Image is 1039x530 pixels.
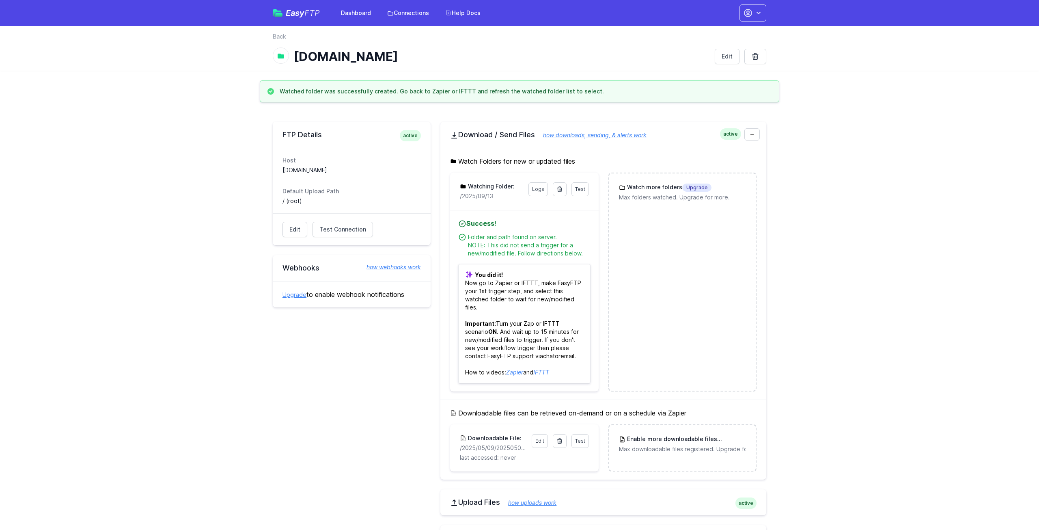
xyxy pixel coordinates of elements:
[450,498,757,507] h2: Upload Files
[532,434,548,448] a: Edit
[609,425,756,463] a: Enable more downloadable filesUpgrade Max downloadable files registered. Upgrade for more.
[440,6,485,20] a: Help Docs
[575,186,585,192] span: Test
[450,156,757,166] h5: Watch Folders for new or updated files
[313,222,373,237] a: Test Connection
[336,6,376,20] a: Dashboard
[282,291,306,298] a: Upgrade
[273,9,320,17] a: EasyFTP
[466,434,522,442] h3: Downloadable File:
[282,263,421,273] h2: Webhooks
[506,369,523,376] a: Zapier
[528,182,548,196] a: Logs
[533,369,549,376] a: IFTTT
[282,156,421,164] dt: Host
[500,499,556,506] a: how uploads work
[304,8,320,18] span: FTP
[465,320,496,327] b: Important:
[735,498,757,509] span: active
[535,132,647,138] a: how downloads, sending, & alerts work
[609,173,756,211] a: Watch more foldersUpgrade Max folders watched. Upgrade for more.
[282,222,307,237] a: Edit
[625,183,711,192] h3: Watch more folders
[625,435,746,443] h3: Enable more downloadable files
[560,353,574,359] a: email
[466,182,515,190] h3: Watching Folder:
[571,434,589,448] a: Test
[382,6,434,20] a: Connections
[282,187,421,195] dt: Default Upload Path
[715,49,739,64] a: Edit
[717,435,746,443] span: Upgrade
[282,197,421,205] dd: / (root)
[282,130,421,140] h2: FTP Details
[319,225,366,234] span: Test Connection
[273,32,766,45] nav: Breadcrumb
[273,281,431,307] div: to enable webhook notifications
[619,193,746,201] p: Max folders watched. Upgrade for more.
[460,454,588,462] p: last accessed: never
[543,353,555,359] a: chat
[720,128,741,140] span: active
[358,263,421,271] a: how webhooks work
[460,192,523,200] p: /2025/09/13
[571,182,589,196] a: Test
[286,9,320,17] span: Easy
[280,87,604,95] h3: Watched folder was successfully created. Go back to Zapier or IFTTT and refresh the watched folde...
[468,233,590,257] div: Folder and path found on server. NOTE: This did not send a trigger for a new/modified file. Follo...
[282,166,421,174] dd: [DOMAIN_NAME]
[294,49,708,64] h1: [DOMAIN_NAME]
[475,271,503,278] b: You did it!
[619,445,746,453] p: Max downloadable files registered. Upgrade for more.
[682,184,711,192] span: Upgrade
[450,130,757,140] h2: Download / Send Files
[488,328,497,335] b: ON
[450,408,757,418] h5: Downloadable files can be retrieved on-demand or on a schedule via Zapier
[575,438,585,444] span: Test
[458,218,590,228] h4: Success!
[460,444,526,452] p: /2025/05/09/20250509171559_inbound_0422652309_0756011820.mp3
[400,130,421,141] span: active
[273,32,286,41] a: Back
[458,264,590,383] p: Now go to Zapier or IFTTT, make EasyFTP your 1st trigger step, and select this watched folder to ...
[273,9,282,17] img: easyftp_logo.png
